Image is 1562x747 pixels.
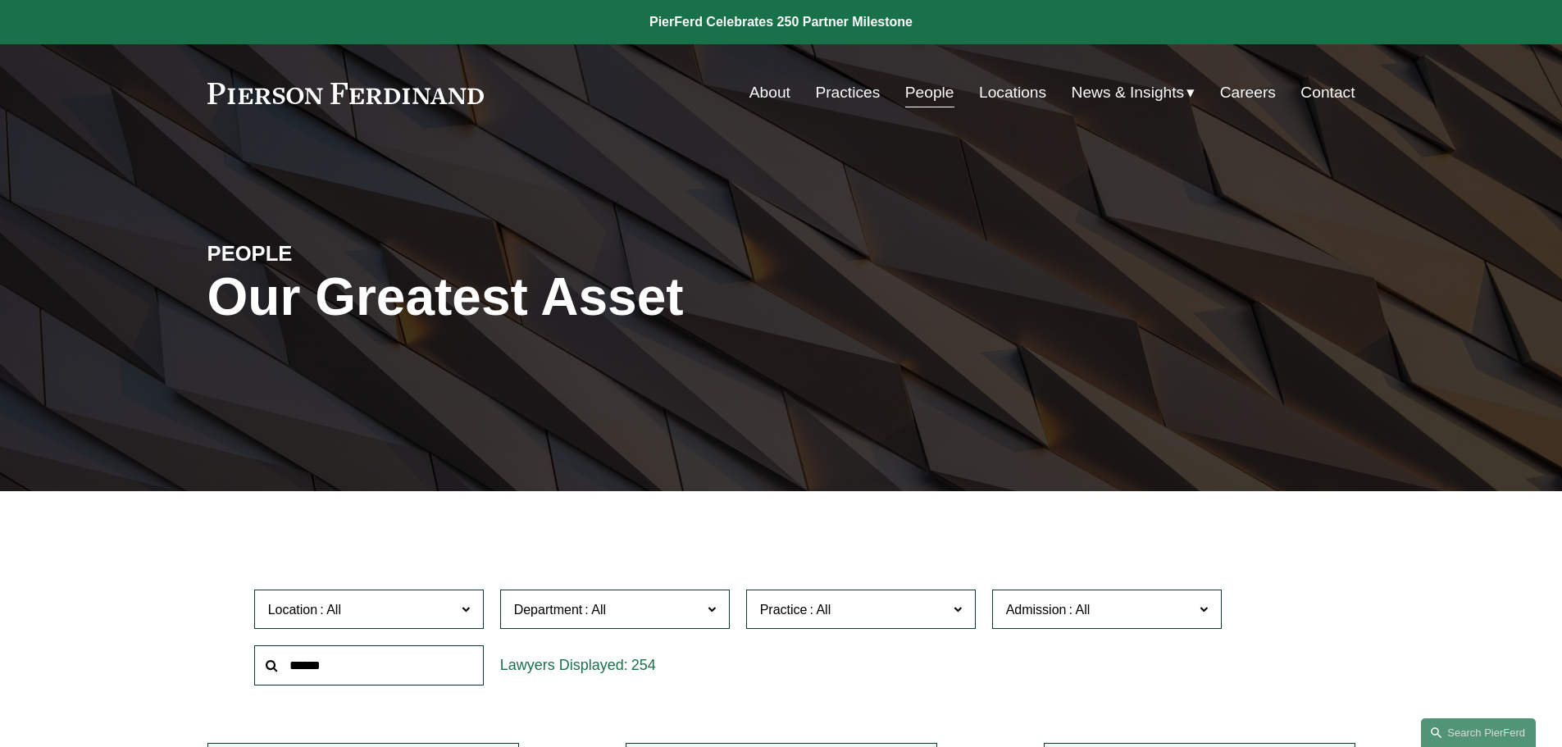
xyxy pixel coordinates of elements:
h1: Our Greatest Asset [207,267,972,327]
span: News & Insights [1072,79,1185,107]
a: folder dropdown [1072,77,1195,108]
span: Department [514,603,583,617]
a: Careers [1220,77,1276,108]
span: Admission [1006,603,1067,617]
span: 254 [631,657,656,673]
a: Search this site [1421,718,1536,747]
a: Practices [815,77,880,108]
a: Contact [1300,77,1355,108]
span: Location [268,603,318,617]
a: About [749,77,790,108]
span: Practice [760,603,808,617]
h4: PEOPLE [207,240,494,266]
a: Locations [979,77,1046,108]
a: People [905,77,954,108]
